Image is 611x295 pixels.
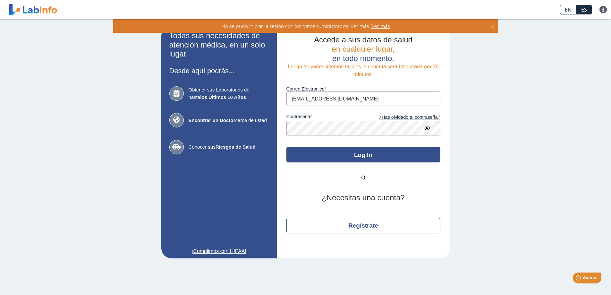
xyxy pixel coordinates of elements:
[169,67,269,75] h3: Desde aquí podrás...
[560,5,576,14] a: EN
[370,22,390,30] span: Ver más
[332,45,395,53] span: en cualquier lugar,
[576,5,592,14] a: ES
[189,86,269,101] span: Obtener sus Laboratorios de hasta
[554,270,604,288] iframe: Help widget launcher
[286,147,440,162] button: Log In
[344,174,383,182] span: O
[363,114,440,121] a: ¿Has olvidado tu contraseña?
[169,247,269,255] a: ¡Cumplimos con HIPAA!
[332,54,394,63] span: en todo momento.
[169,31,269,59] h2: Todas sus necesidades de atención médica, en un solo lugar.
[286,86,440,91] label: Correo Electronico
[189,143,269,151] span: Conocer sus
[286,193,440,203] h2: ¿Necesitas una cuenta?
[200,94,246,100] b: los Últimos 10 Años
[288,64,438,77] span: Luego de varios intentos fallidos, su cuenta será bloqueada por 20 minutos.
[189,117,235,123] b: Encontrar un Doctor
[314,35,412,44] span: Accede a sus datos de salud
[286,114,363,121] label: contraseña
[189,117,269,124] span: cerca de usted
[216,144,256,150] b: Riesgos de Salud
[221,22,370,30] span: No se pudo iniciar la sesión con los datos suministrados. Ver más.
[286,218,440,233] button: Regístrate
